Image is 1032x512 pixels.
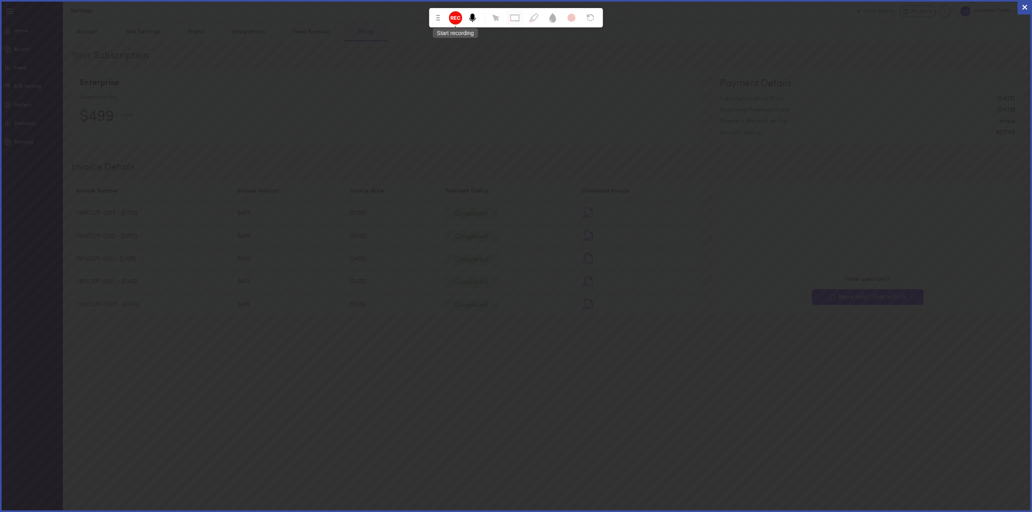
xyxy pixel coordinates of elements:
[445,253,497,265] span: Completed
[993,119,1021,124] div: stripe
[445,276,497,288] span: Completed
[71,271,233,294] td: 7874C27F-0010 - [DATE]
[14,29,28,33] span: Home
[116,112,134,128] span: / month
[14,66,26,70] span: Feed
[720,276,1015,284] span: Have questions?
[445,230,497,243] span: Completed
[991,108,1021,113] div: [DATE]
[858,8,899,14] a: 9 Live Assets
[233,271,345,294] td: $499
[577,180,704,203] th: Download Invoice
[957,2,1024,20] div: L'Occitane Turkey
[71,202,233,225] td: 7874C27F-0013 - [DATE]
[714,119,993,124] div: Payment Method on File
[71,180,233,203] th: Invoice Number
[445,207,497,220] span: Completed
[433,28,478,38] span: Start recording
[14,84,41,89] span: A/B testing
[812,289,924,305] button: Need Help? Chat with Us
[112,23,174,41] a: Site Settings
[345,294,440,317] td: [DATE]
[14,140,34,145] span: Settings
[345,180,440,203] th: Invoice date
[63,23,112,41] a: Account
[858,8,894,14] button: 9 Live Assets
[581,207,699,220] a: Download PDF file
[71,225,233,248] td: 7874C27F-0012 - [DATE]
[939,5,951,17] div: Knowledge center
[899,5,936,17] a: My Store
[581,230,699,243] a: Download PDF file
[14,103,31,108] span: Gallery
[233,180,345,203] th: Invoice Amount
[583,233,594,239] span: Download PDF file
[345,248,440,271] td: [DATE]
[911,8,932,15] span: My Store
[344,23,387,41] a: Billing
[80,77,695,89] span: Enterprise
[714,96,991,102] div: Subscription Start Date
[233,294,345,317] td: $499
[991,96,1021,102] div: [DATE]
[71,294,233,317] td: 7874C27F-0009 - [DATE]
[581,253,699,266] a: Download PDF file
[71,161,1024,175] span: Invoice Details
[80,94,695,101] span: Subscription Cost
[581,276,699,289] a: Download PDF file
[80,106,114,128] span: $499
[71,50,1024,63] span: Your Subscription
[218,23,279,41] a: Integrations
[583,255,594,261] span: Download PDF file
[233,202,345,225] td: $499
[583,278,594,284] span: Download PDF file
[345,271,440,294] td: [DATE]
[71,248,233,271] td: 7874C27F-0011 - [DATE]
[583,301,594,307] span: Download PDF file
[233,248,345,271] td: $499
[714,130,990,136] div: Account Status
[14,47,30,52] span: Assets
[345,202,440,225] td: [DATE]
[583,210,594,216] span: Download PDF file
[440,180,577,203] th: Payment Status
[990,130,1021,136] div: ACTIVE
[233,225,345,248] td: $499
[14,121,36,126] span: Statistics
[581,298,699,312] a: Download PDF file
[720,77,1015,91] span: Payment Details
[71,8,204,14] h1: Settings
[279,23,344,41] a: Feed Browser
[445,299,497,311] span: Completed
[714,108,991,113] div: Upcoming Payment Date
[345,225,440,248] td: [DATE]
[175,23,218,41] a: Brand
